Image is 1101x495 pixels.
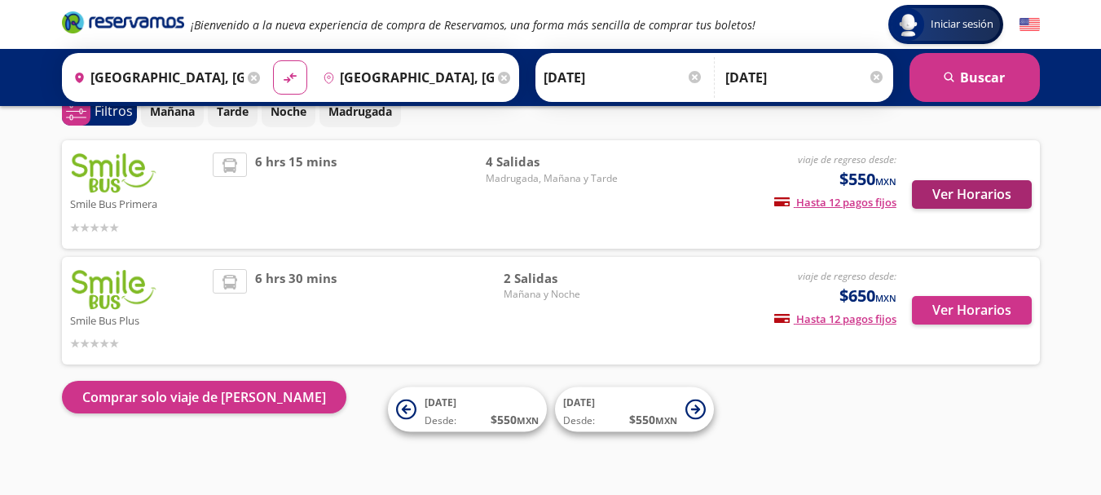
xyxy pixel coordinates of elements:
[486,152,618,171] span: 4 Salidas
[67,57,244,98] input: Buscar Origen
[655,414,677,426] small: MXN
[70,193,205,213] p: Smile Bus Primera
[798,152,896,166] em: viaje de regreso desde:
[774,195,896,210] span: Hasta 12 pagos fijos
[70,310,205,329] p: Smile Bus Plus
[141,95,204,127] button: Mañana
[62,381,346,413] button: Comprar solo viaje de [PERSON_NAME]
[62,10,184,39] a: Brand Logo
[563,413,595,428] span: Desde:
[912,296,1032,325] button: Ver Horarios
[909,53,1040,102] button: Buscar
[262,95,315,127] button: Noche
[95,101,133,121] p: Filtros
[316,57,494,98] input: Buscar Destino
[255,269,337,353] span: 6 hrs 30 mins
[544,57,703,98] input: Elegir Fecha
[839,167,896,192] span: $550
[563,396,595,409] span: [DATE]
[191,17,755,33] em: ¡Bienvenido a la nueva experiencia de compra de Reservamos, una forma más sencilla de comprar tus...
[491,411,539,428] span: $ 550
[504,287,618,302] span: Mañana y Noche
[504,269,618,288] span: 2 Salidas
[271,103,306,120] p: Noche
[208,95,258,127] button: Tarde
[924,16,1000,33] span: Iniciar sesión
[70,269,157,310] img: Smile Bus Plus
[486,171,618,186] span: Madrugada, Mañana y Tarde
[875,175,896,188] small: MXN
[875,292,896,304] small: MXN
[774,312,896,326] span: Hasta 12 pagos fijos
[555,387,714,432] button: [DATE]Desde:$550MXN
[1020,15,1040,35] button: English
[62,97,137,126] button: 0Filtros
[255,152,337,236] span: 6 hrs 15 mins
[725,57,885,98] input: Opcional
[425,396,456,409] span: [DATE]
[798,269,896,283] em: viaje de regreso desde:
[319,95,401,127] button: Madrugada
[70,152,157,193] img: Smile Bus Primera
[217,103,249,120] p: Tarde
[425,413,456,428] span: Desde:
[912,180,1032,209] button: Ver Horarios
[62,10,184,34] i: Brand Logo
[629,411,677,428] span: $ 550
[328,103,392,120] p: Madrugada
[150,103,195,120] p: Mañana
[388,387,547,432] button: [DATE]Desde:$550MXN
[517,414,539,426] small: MXN
[839,284,896,308] span: $650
